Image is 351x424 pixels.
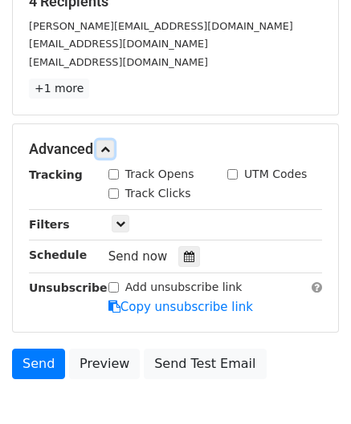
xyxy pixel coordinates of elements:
strong: Filters [29,218,70,231]
a: +1 more [29,79,89,99]
a: Send [12,349,65,379]
small: [PERSON_NAME][EMAIL_ADDRESS][DOMAIN_NAME] [29,20,293,32]
label: Track Opens [125,166,194,183]
label: Track Clicks [125,185,191,202]
small: [EMAIL_ADDRESS][DOMAIN_NAME] [29,38,208,50]
strong: Tracking [29,168,83,181]
h5: Advanced [29,140,322,158]
strong: Schedule [29,248,87,261]
small: [EMAIL_ADDRESS][DOMAIN_NAME] [29,56,208,68]
a: Copy unsubscribe link [108,300,253,314]
strong: Unsubscribe [29,281,108,294]
a: Preview [69,349,140,379]
a: Send Test Email [144,349,266,379]
iframe: Chat Widget [271,347,351,424]
label: UTM Codes [244,166,307,183]
span: Send now [108,249,168,264]
label: Add unsubscribe link [125,279,243,296]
